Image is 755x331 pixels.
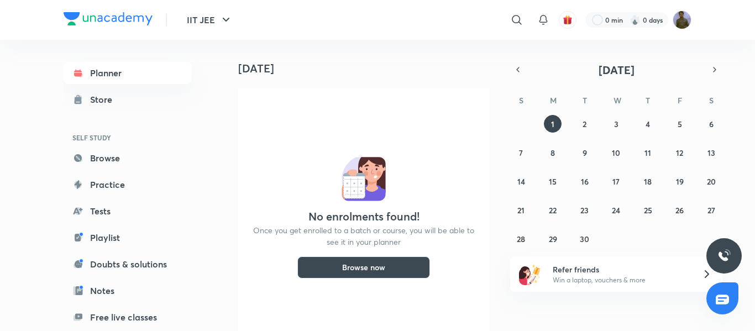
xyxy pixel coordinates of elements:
abbr: Friday [678,95,682,106]
a: Free live classes [64,306,192,328]
abbr: September 16, 2025 [581,176,589,187]
button: September 29, 2025 [544,230,562,248]
abbr: September 17, 2025 [612,176,620,187]
img: streak [630,14,641,25]
button: September 11, 2025 [639,144,657,161]
abbr: September 20, 2025 [707,176,716,187]
button: September 28, 2025 [512,230,530,248]
abbr: Tuesday [583,95,587,106]
button: September 19, 2025 [671,172,689,190]
a: Store [64,88,192,111]
abbr: Thursday [646,95,650,106]
abbr: September 19, 2025 [676,176,684,187]
abbr: September 23, 2025 [580,205,589,216]
button: September 15, 2025 [544,172,562,190]
abbr: September 22, 2025 [549,205,557,216]
button: avatar [559,11,576,29]
button: September 27, 2025 [702,201,720,219]
button: September 18, 2025 [639,172,657,190]
abbr: September 5, 2025 [678,119,682,129]
img: referral [519,263,541,285]
button: September 22, 2025 [544,201,562,219]
abbr: September 28, 2025 [517,234,525,244]
abbr: September 11, 2025 [644,148,651,158]
abbr: September 18, 2025 [644,176,652,187]
button: September 20, 2025 [702,172,720,190]
button: September 1, 2025 [544,115,562,133]
a: Notes [64,280,192,302]
button: September 5, 2025 [671,115,689,133]
img: ttu [717,249,731,262]
h6: SELF STUDY [64,128,192,147]
abbr: Wednesday [614,95,621,106]
abbr: September 30, 2025 [580,234,589,244]
button: September 9, 2025 [576,144,594,161]
div: Store [90,93,119,106]
abbr: Sunday [519,95,523,106]
button: September 13, 2025 [702,144,720,161]
button: Browse now [297,256,430,279]
abbr: September 9, 2025 [583,148,587,158]
button: September 25, 2025 [639,201,657,219]
button: September 26, 2025 [671,201,689,219]
button: September 30, 2025 [576,230,594,248]
abbr: September 27, 2025 [707,205,715,216]
abbr: Monday [550,95,557,106]
p: Once you get enrolled to a batch or course, you will be able to see it in your planner [251,224,476,248]
a: Browse [64,147,192,169]
button: September 8, 2025 [544,144,562,161]
button: IIT JEE [180,9,239,31]
abbr: September 12, 2025 [676,148,683,158]
button: September 6, 2025 [702,115,720,133]
button: September 7, 2025 [512,144,530,161]
a: Company Logo [64,12,153,28]
abbr: September 24, 2025 [612,205,620,216]
button: [DATE] [526,62,707,77]
img: avatar [563,15,573,25]
button: September 3, 2025 [607,115,625,133]
abbr: September 7, 2025 [519,148,523,158]
img: No events [342,157,386,201]
h4: No enrolments found! [308,210,420,223]
span: [DATE] [599,62,635,77]
abbr: September 29, 2025 [549,234,557,244]
button: September 17, 2025 [607,172,625,190]
button: September 2, 2025 [576,115,594,133]
h4: [DATE] [238,62,498,75]
a: Playlist [64,227,192,249]
h6: Refer friends [553,264,689,275]
img: Company Logo [64,12,153,25]
a: Practice [64,174,192,196]
button: September 12, 2025 [671,144,689,161]
button: September 24, 2025 [607,201,625,219]
a: Doubts & solutions [64,253,192,275]
abbr: September 13, 2025 [707,148,715,158]
abbr: Saturday [709,95,714,106]
img: Gopal Kumar [673,10,691,29]
button: September 23, 2025 [576,201,594,219]
abbr: September 6, 2025 [709,119,714,129]
abbr: September 26, 2025 [675,205,684,216]
abbr: September 4, 2025 [646,119,650,129]
p: Win a laptop, vouchers & more [553,275,689,285]
abbr: September 10, 2025 [612,148,620,158]
button: September 10, 2025 [607,144,625,161]
a: Planner [64,62,192,84]
button: September 16, 2025 [576,172,594,190]
abbr: September 2, 2025 [583,119,586,129]
a: Tests [64,200,192,222]
abbr: September 21, 2025 [517,205,525,216]
button: September 21, 2025 [512,201,530,219]
button: September 14, 2025 [512,172,530,190]
abbr: September 25, 2025 [644,205,652,216]
button: September 4, 2025 [639,115,657,133]
abbr: September 14, 2025 [517,176,525,187]
abbr: September 8, 2025 [550,148,555,158]
abbr: September 15, 2025 [549,176,557,187]
abbr: September 3, 2025 [614,119,618,129]
abbr: September 1, 2025 [551,119,554,129]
